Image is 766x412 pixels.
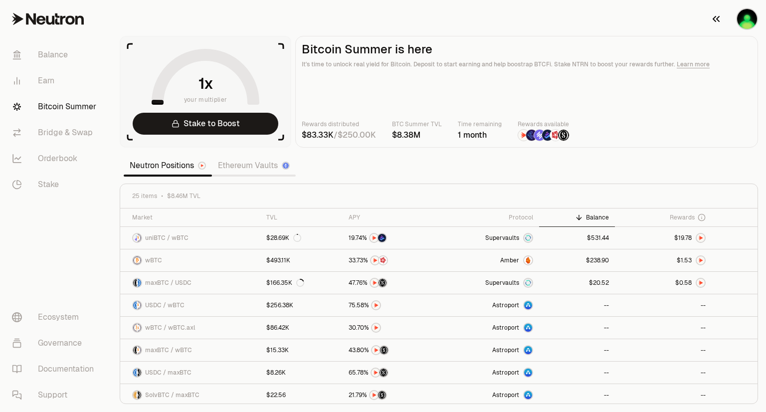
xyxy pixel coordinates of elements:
a: -- [615,317,712,339]
img: Structured Points [558,130,569,141]
a: Bitcoin Summer [4,94,108,120]
a: Astroport [441,362,539,384]
img: NTRN [371,279,379,287]
a: Bridge & Swap [4,120,108,146]
a: Astroport [441,339,539,361]
a: maxBTC LogoUSDC LogomaxBTC / USDC [120,272,260,294]
button: NTRNStructured Points [349,278,435,288]
a: NTRNStructured Points [343,384,441,406]
img: NTRN Logo [697,234,705,242]
button: NTRN [349,300,435,310]
div: $15.33K [266,346,289,354]
p: Rewards available [518,119,570,129]
img: USDC Logo [133,369,137,377]
a: SolvBTC LogomaxBTC LogoSolvBTC / maxBTC [120,384,260,406]
a: Orderbook [4,146,108,172]
img: USDC Logo [138,279,141,287]
a: Stake [4,172,108,198]
a: NTRNStructured Points [343,362,441,384]
a: Stake to Boost [133,113,278,135]
a: Astroport [441,384,539,406]
a: NTRN Logo [615,227,712,249]
img: NTRN Logo [697,256,705,264]
img: NTRN [372,346,380,354]
img: Ethereum Logo [283,163,289,169]
a: NTRNBedrock Diamonds [343,227,441,249]
a: SupervaultsSupervaults [441,227,539,249]
a: SupervaultsSupervaults [441,272,539,294]
img: maxBTC Logo [133,279,137,287]
a: -- [539,317,614,339]
button: NTRN [349,323,435,333]
img: Structured Points [379,279,386,287]
button: NTRNMars Fragments [349,255,435,265]
span: Rewards [670,213,695,221]
a: NTRN Logo [615,272,712,294]
img: NTRN [371,256,379,264]
a: -- [615,294,712,316]
div: Balance [545,213,608,221]
a: $166.35K [260,272,342,294]
span: wBTC / wBTC.axl [145,324,195,332]
p: Rewards distributed [302,119,376,129]
a: Earn [4,68,108,94]
span: wBTC [145,256,162,264]
img: maxBTC Logo [138,391,141,399]
img: Structured Points [378,391,386,399]
span: Astroport [492,369,519,377]
a: Governance [4,330,108,356]
span: 25 items [132,192,157,200]
div: $28.69K [266,234,301,242]
span: Supervaults [485,234,519,242]
a: -- [615,384,712,406]
span: uniBTC / wBTC [145,234,189,242]
a: -- [615,339,712,361]
a: $15.33K [260,339,342,361]
img: wBTC Logo [138,346,141,354]
img: Amber [524,256,532,264]
img: Bedrock Diamonds [542,130,553,141]
a: Documentation [4,356,108,382]
a: NTRNMars Fragments [343,249,441,271]
img: wBTC Logo [138,301,141,309]
a: Support [4,382,108,408]
a: -- [539,339,614,361]
img: wBTC Logo [138,234,141,242]
h2: Bitcoin Summer is here [302,42,752,56]
span: maxBTC / USDC [145,279,191,287]
img: USDC Logo [133,301,137,309]
span: USDC / wBTC [145,301,185,309]
a: Ethereum Vaults [212,156,296,176]
a: NTRNStructured Points [343,272,441,294]
img: Supervaults [524,234,532,242]
img: NTRN [372,324,380,332]
a: Astroport [441,294,539,316]
a: $256.38K [260,294,342,316]
img: Solv Points [534,130,545,141]
a: maxBTC LogowBTC LogomaxBTC / wBTC [120,339,260,361]
img: NTRN [370,391,378,399]
div: $493.11K [266,256,290,264]
span: Astroport [492,301,519,309]
img: Structured Points [380,369,387,377]
img: wBTC Logo [133,324,137,332]
p: Time remaining [458,119,502,129]
span: Astroport [492,346,519,354]
img: NTRN [518,130,529,141]
img: wBTC.axl Logo [138,324,141,332]
p: It's time to unlock real yield for Bitcoin. Deposit to start earning and help boostrap BTCFi. Sta... [302,59,752,69]
p: BTC Summer TVL [392,119,442,129]
button: NTRNStructured Points [349,368,435,378]
img: Bedrock Diamonds [378,234,386,242]
button: NTRNBedrock Diamonds [349,233,435,243]
img: Structured Points [380,346,388,354]
span: Astroport [492,391,519,399]
a: USDC LogomaxBTC LogoUSDC / maxBTC [120,362,260,384]
a: USDC LogowBTC LogoUSDC / wBTC [120,294,260,316]
a: Ecosystem [4,304,108,330]
button: NTRNStructured Points [349,390,435,400]
img: SolvBTC Logo [133,391,137,399]
button: NTRNStructured Points [349,345,435,355]
a: NTRNStructured Points [343,339,441,361]
span: $8.46M TVL [167,192,200,200]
